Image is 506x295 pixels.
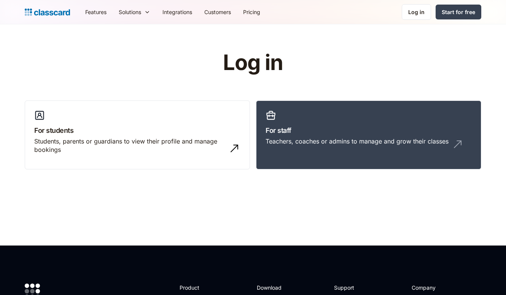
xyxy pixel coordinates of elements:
h1: Log in [132,51,374,75]
h2: Company [412,284,462,292]
h2: Product [180,284,220,292]
div: Teachers, coaches or admins to manage and grow their classes [266,137,449,145]
div: Start for free [442,8,475,16]
div: Solutions [113,3,156,21]
a: Log in [402,4,431,20]
a: Pricing [237,3,266,21]
h3: For staff [266,125,472,136]
a: Start for free [436,5,481,19]
h2: Support [334,284,365,292]
a: For studentsStudents, parents or guardians to view their profile and manage bookings [25,100,250,170]
h3: For students [34,125,240,136]
a: For staffTeachers, coaches or admins to manage and grow their classes [256,100,481,170]
a: Features [79,3,113,21]
a: Customers [198,3,237,21]
div: Log in [408,8,425,16]
h2: Download [257,284,288,292]
a: home [25,7,70,18]
a: Integrations [156,3,198,21]
div: Students, parents or guardians to view their profile and manage bookings [34,137,225,154]
div: Solutions [119,8,141,16]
